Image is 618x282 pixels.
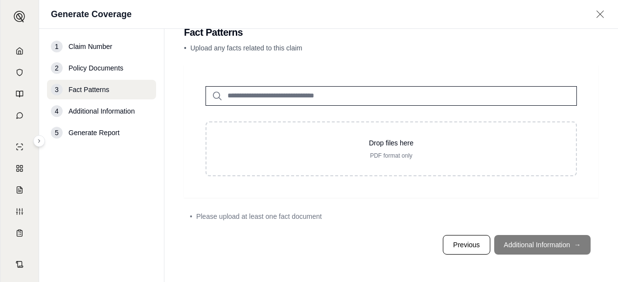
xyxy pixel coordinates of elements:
span: Upload any facts related to this claim [190,44,302,52]
a: Documents Vault [6,63,33,82]
span: Claim Number [69,42,112,51]
div: 1 [51,41,63,52]
a: Chat [6,106,33,125]
h2: Fact Patterns [184,25,598,39]
div: 2 [51,62,63,74]
span: Please upload at least one fact document [196,211,322,221]
span: Additional Information [69,106,135,116]
button: Expand sidebar [10,7,29,26]
a: Claim Coverage [6,180,33,200]
a: Single Policy [6,137,33,157]
span: • [184,44,186,52]
button: Previous [443,235,490,255]
a: Prompt Library [6,84,33,104]
div: 3 [51,84,63,95]
img: Expand sidebar [14,11,25,23]
span: Generate Report [69,128,119,138]
h1: Generate Coverage [51,7,132,21]
span: • [190,211,192,221]
div: 4 [51,105,63,117]
a: Contract Analysis [6,255,33,274]
a: Policy Comparisons [6,159,33,178]
span: Policy Documents [69,63,123,73]
p: PDF format only [222,152,560,160]
div: 5 [51,127,63,139]
a: Coverage Table [6,223,33,243]
a: Home [6,41,33,61]
span: Fact Patterns [69,85,109,94]
a: Custom Report [6,202,33,221]
button: Expand sidebar [33,135,45,147]
p: Drop files here [222,138,560,148]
